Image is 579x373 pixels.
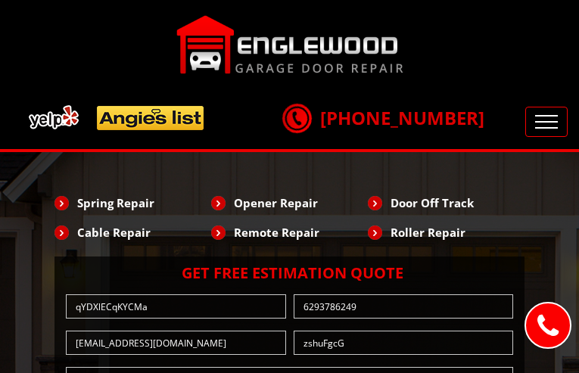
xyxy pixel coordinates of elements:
img: add.png [23,99,210,136]
li: Roller Repair [368,219,525,245]
input: Enter email [66,331,286,355]
h2: Get Free Estimation Quote [62,264,517,282]
img: Englewood.png [176,15,403,74]
input: Phone [294,294,514,319]
img: call.png [278,99,316,137]
input: Zip [294,331,514,355]
li: Door Off Track [368,190,525,216]
li: Spring Repair [54,190,211,216]
button: Toggle navigation [525,107,568,137]
li: Remote Repair [211,219,368,245]
li: Cable Repair [54,219,211,245]
li: Opener Repair [211,190,368,216]
a: [PHONE_NUMBER] [282,105,484,130]
input: Name [66,294,286,319]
